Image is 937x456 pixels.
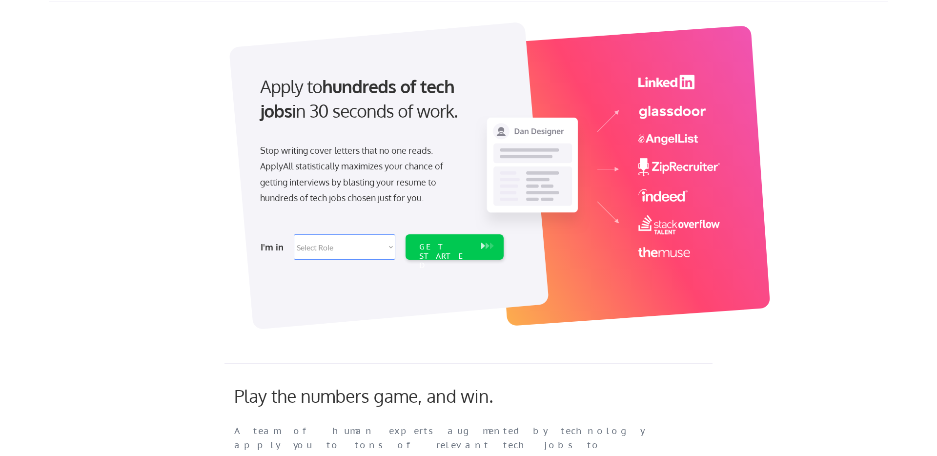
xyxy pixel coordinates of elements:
[260,75,459,122] strong: hundreds of tech jobs
[419,242,471,270] div: GET STARTED
[261,239,288,255] div: I'm in
[234,385,537,406] div: Play the numbers game, and win.
[260,74,500,124] div: Apply to in 30 seconds of work.
[260,143,461,206] div: Stop writing cover letters that no one reads. ApplyAll statistically maximizes your chance of get...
